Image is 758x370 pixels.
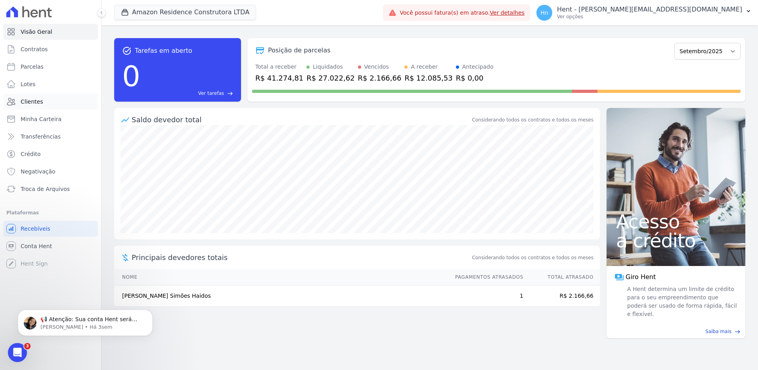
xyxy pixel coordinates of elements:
[144,90,233,97] a: Ver tarefas east
[313,63,343,71] div: Liquidados
[21,98,43,106] span: Clientes
[24,343,31,349] span: 3
[132,252,471,263] span: Principais devedores totais
[448,285,524,307] td: 1
[6,208,95,218] div: Plataformas
[135,46,192,56] span: Tarefas em aberto
[3,59,98,75] a: Parcelas
[540,10,548,15] span: Hn
[530,2,758,24] button: Hn Hent - [PERSON_NAME][EMAIL_ADDRESS][DOMAIN_NAME] Ver opções
[490,10,525,16] a: Ver detalhes
[462,63,494,71] div: Antecipado
[227,91,233,96] span: east
[21,242,52,250] span: Conta Hent
[404,73,452,83] div: R$ 12.085,53
[255,63,303,71] div: Total a receber
[21,45,48,53] span: Contratos
[448,269,524,285] th: Pagamentos Atrasados
[21,168,56,175] span: Negativação
[705,328,731,335] span: Saiba mais
[34,31,137,38] p: Message from Adriane, sent Há 3sem
[400,9,524,17] span: Você possui fatura(s) em atraso.
[524,269,600,285] th: Total Atrasado
[735,329,741,335] span: east
[3,111,98,127] a: Minha Carteira
[611,328,741,335] a: Saiba mais east
[306,73,354,83] div: R$ 27.022,62
[364,63,389,71] div: Vencidos
[358,73,402,83] div: R$ 2.166,66
[472,116,593,123] div: Considerando todos os contratos e todos os meses
[122,56,140,97] div: 0
[616,212,736,231] span: Acesso
[3,238,98,254] a: Conta Hent
[255,73,303,83] div: R$ 41.274,81
[3,24,98,40] a: Visão Geral
[626,272,656,282] span: Giro Hent
[626,285,737,318] span: A Hent determina um limite de crédito para o seu empreendimento que poderá ser usado de forma ráp...
[8,343,27,362] iframe: Intercom live chat
[456,73,494,83] div: R$ 0,00
[122,46,132,56] span: task_alt
[21,63,44,71] span: Parcelas
[114,285,448,307] td: [PERSON_NAME] Simões Haidos
[21,80,36,88] span: Lotes
[411,63,438,71] div: A receber
[3,41,98,57] a: Contratos
[3,181,98,197] a: Troca de Arquivos
[34,23,136,243] span: 📢 Atenção: Sua conta Hent será migrada para a Conta Arke! Estamos trazendo para você uma nova con...
[557,13,742,20] p: Ver opções
[6,293,165,349] iframe: Intercom notifications mensagem
[21,28,52,36] span: Visão Geral
[21,185,70,193] span: Troca de Arquivos
[21,150,41,158] span: Crédito
[3,129,98,145] a: Transferências
[3,164,98,179] a: Negativação
[114,269,448,285] th: Nome
[114,5,256,20] button: Amazon Residence Construtora LTDA
[21,115,61,123] span: Minha Carteira
[616,231,736,250] span: a crédito
[3,76,98,92] a: Lotes
[198,90,224,97] span: Ver tarefas
[3,94,98,110] a: Clientes
[472,254,593,261] span: Considerando todos os contratos e todos os meses
[3,221,98,237] a: Recebíveis
[3,146,98,162] a: Crédito
[524,285,600,307] td: R$ 2.166,66
[21,133,61,141] span: Transferências
[21,225,50,233] span: Recebíveis
[557,6,742,13] p: Hent - [PERSON_NAME][EMAIL_ADDRESS][DOMAIN_NAME]
[132,114,471,125] div: Saldo devedor total
[268,46,331,55] div: Posição de parcelas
